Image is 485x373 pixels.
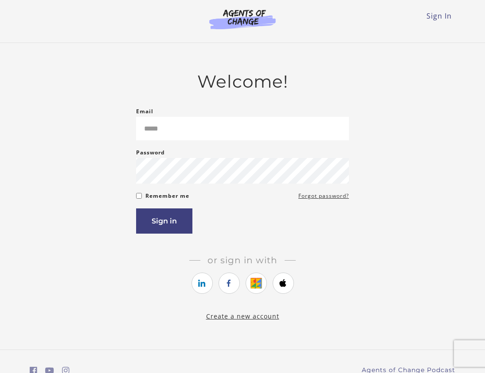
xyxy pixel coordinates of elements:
a: Create a new account [206,312,279,320]
h2: Welcome! [136,71,349,92]
a: https://courses.thinkific.com/users/auth/google?ss%5Breferral%5D=&ss%5Buser_return_to%5D=&ss%5Bvi... [246,273,267,294]
span: Or sign in with [200,255,285,265]
img: Agents of Change Logo [200,9,285,29]
a: Forgot password? [298,191,349,201]
label: Remember me [145,191,189,201]
a: https://courses.thinkific.com/users/auth/linkedin?ss%5Breferral%5D=&ss%5Buser_return_to%5D=&ss%5B... [192,273,213,294]
a: https://courses.thinkific.com/users/auth/apple?ss%5Breferral%5D=&ss%5Buser_return_to%5D=&ss%5Bvis... [273,273,294,294]
a: Sign In [426,11,452,21]
button: Sign in [136,208,192,234]
a: https://courses.thinkific.com/users/auth/facebook?ss%5Breferral%5D=&ss%5Buser_return_to%5D=&ss%5B... [219,273,240,294]
label: Email [136,106,153,117]
label: Password [136,147,165,158]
